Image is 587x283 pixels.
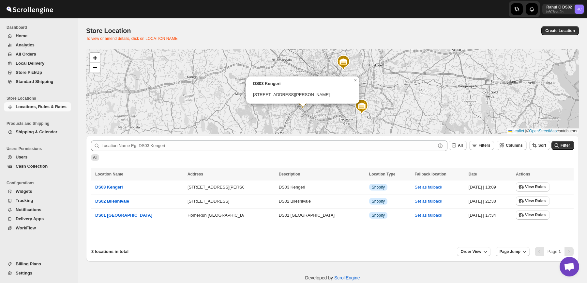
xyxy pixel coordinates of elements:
[516,182,549,191] button: View Rules
[352,76,359,84] a: Close popup
[7,121,74,126] span: Products and Shipping
[4,214,71,224] button: Delivery Apps
[354,99,369,114] img: Marker
[516,210,549,220] button: View Rules
[16,216,44,221] span: Delivery Apps
[372,185,385,190] span: Shopify
[354,77,357,83] span: ×
[469,172,477,176] span: Date
[16,271,32,275] span: Settings
[5,1,54,17] img: ScrollEngine
[372,213,385,218] span: Shopify
[93,63,97,72] span: −
[4,50,71,59] button: All Orders
[469,198,512,205] div: [DATE] | 21:38
[188,172,203,176] span: Address
[497,141,526,150] button: Columns
[542,4,584,14] button: User menu
[4,102,71,111] button: Locations, Rules & Rates
[469,184,512,191] div: [DATE] | 13:09
[545,28,575,33] span: Create Location
[95,172,123,176] span: Location Name
[95,184,123,191] button: DS03 Kengeri
[4,205,71,214] button: Notifications
[538,143,546,148] span: Sort
[546,10,572,14] p: b607ea-2b
[551,141,574,150] button: Filter
[4,187,71,196] button: Widgets
[525,198,546,204] span: View Rules
[4,259,71,269] button: Billing Plans
[16,33,27,38] span: Home
[334,275,360,280] a: ScrollEngine
[4,224,71,233] button: WorkFlow
[541,26,579,35] button: Create Location
[188,185,264,190] button: [STREET_ADDRESS][PERSON_NAME]
[101,141,436,151] input: Location Name Eg. DS03 Kengeri
[577,7,582,11] text: RC
[16,42,35,47] span: Analytics
[529,141,550,150] button: Sort
[457,247,490,256] button: Order View
[4,31,71,41] button: Home
[415,185,443,190] button: Set as fallback
[90,63,100,73] a: Zoom out
[305,275,360,281] p: Developed by
[7,96,74,101] span: Store Locations
[507,128,579,134] div: © contributors
[86,36,178,41] span: To view or amend details, click on LOCATION NAME
[90,53,100,63] a: Zoom in
[469,141,494,150] button: Filters
[372,199,385,204] span: Shopify
[4,162,71,171] button: Cash Collection
[529,129,557,133] a: OpenStreetMap
[369,172,395,176] span: Location Type
[16,61,44,66] span: Local Delivery
[95,213,152,218] span: DS01 [GEOGRAPHIC_DATA]
[415,199,443,204] button: Set as fallback
[188,199,230,204] button: [STREET_ADDRESS]
[525,184,546,190] span: View Rules
[535,247,574,256] nav: Pagination
[86,27,131,34] span: Store Location
[500,249,520,254] span: Page Jump
[95,185,123,190] span: DS03 Kengeri
[469,212,512,219] div: [DATE] | 17:34
[16,164,48,169] span: Cash Collection
[575,5,584,14] span: Rahul C DS02
[461,249,481,254] span: Order View
[506,143,522,148] span: Columns
[4,196,71,205] button: Tracking
[7,146,74,151] span: Users Permissions
[95,199,129,204] span: DS02 Bileshivale
[16,104,67,109] span: Locations, Rules & Rates
[279,198,338,205] div: DS02 Bileshivale
[253,92,351,98] p: [STREET_ADDRESS][PERSON_NAME]
[93,54,97,62] span: +
[516,172,530,176] span: Actions
[93,155,97,160] span: All
[508,129,524,133] a: Leaflet
[91,249,128,254] span: 3 locations in total
[449,141,467,150] button: All
[4,127,71,137] button: Shipping & Calendar
[7,25,74,30] span: Dashboard
[188,213,252,218] button: HomeRun [GEOGRAPHIC_DATA]
[525,129,526,133] span: |
[336,55,351,70] img: Marker
[496,247,530,256] button: Page Jump
[16,261,41,266] span: Billing Plans
[16,198,33,203] span: Tracking
[253,81,280,86] b: DS03 Kengeri
[478,143,490,148] span: Filters
[415,172,446,176] span: Fallback location
[560,257,579,276] div: Open chat
[525,212,546,218] span: View Rules
[16,52,36,57] span: All Orders
[279,172,300,176] span: Description
[559,249,561,254] b: 1
[16,155,27,159] span: Users
[279,184,338,191] div: DS03 Kengeri
[95,198,129,205] button: DS02 Bileshivale
[4,269,71,278] button: Settings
